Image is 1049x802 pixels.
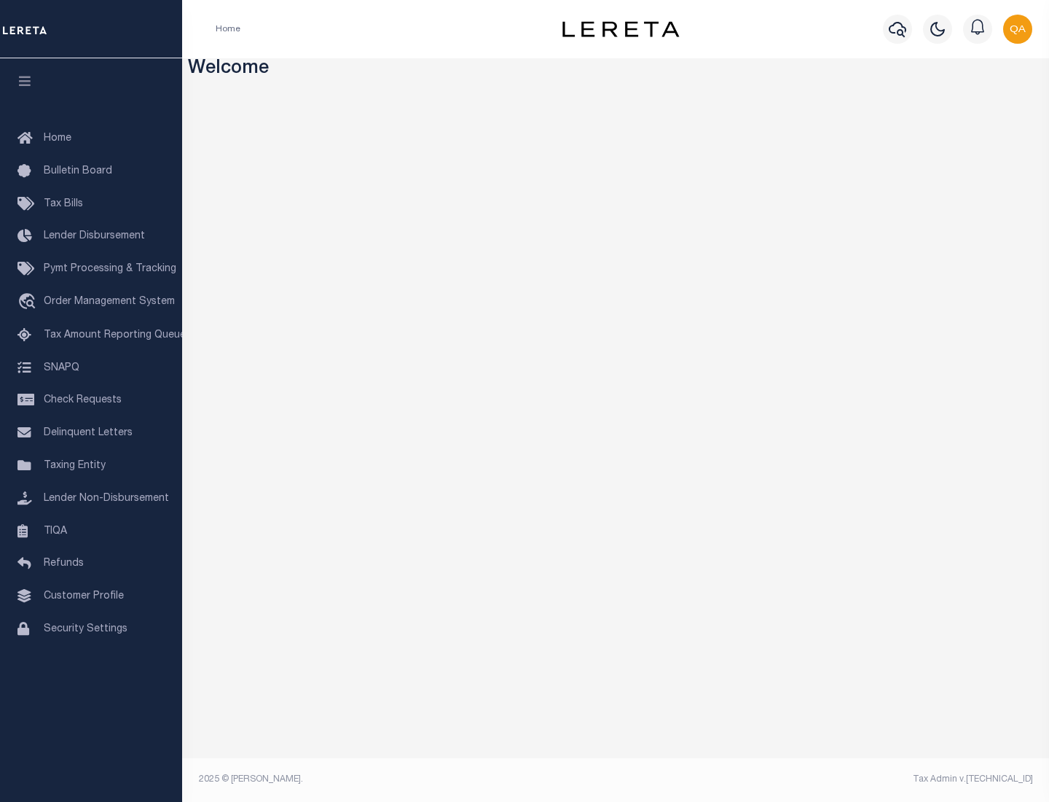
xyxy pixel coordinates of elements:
span: Bulletin Board [44,166,112,176]
span: Delinquent Letters [44,428,133,438]
span: Order Management System [44,297,175,307]
span: Lender Non-Disbursement [44,494,169,504]
span: Lender Disbursement [44,231,145,241]
span: Pymt Processing & Tracking [44,264,176,274]
div: 2025 © [PERSON_NAME]. [188,773,616,786]
span: Refunds [44,558,84,569]
span: Check Requests [44,395,122,405]
span: Customer Profile [44,591,124,601]
img: svg+xml;base64,PHN2ZyB4bWxucz0iaHR0cDovL3d3dy53My5vcmcvMjAwMC9zdmciIHBvaW50ZXItZXZlbnRzPSJub25lIi... [1003,15,1032,44]
span: Tax Bills [44,199,83,209]
div: Tax Admin v.[TECHNICAL_ID] [626,773,1033,786]
i: travel_explore [17,293,41,312]
span: Home [44,133,71,144]
span: SNAPQ [44,362,79,373]
span: Taxing Entity [44,461,106,471]
img: logo-dark.svg [562,21,679,37]
h3: Welcome [188,58,1044,81]
span: Tax Amount Reporting Queue [44,330,186,340]
span: TIQA [44,526,67,536]
span: Security Settings [44,624,127,634]
li: Home [216,23,240,36]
